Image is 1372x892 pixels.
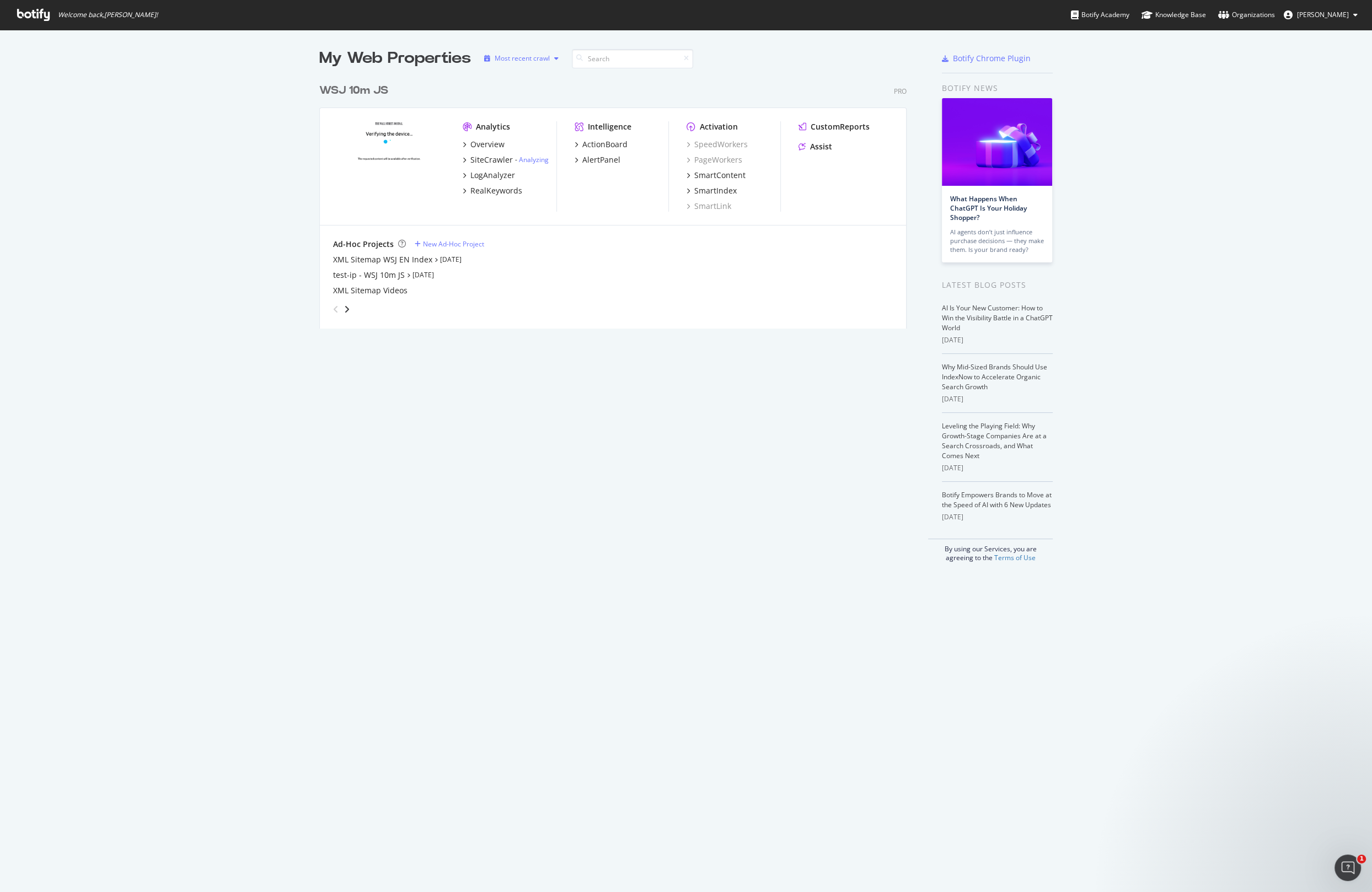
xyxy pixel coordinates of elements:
[928,539,1053,562] div: By using our Services, you are agreeing to the
[333,121,445,211] img: www.Wsj.com
[953,53,1031,64] div: Botify Chrome Plugin
[687,170,746,181] a: SmartContent
[687,139,748,150] a: SpeedWorkers
[572,49,693,68] input: Search
[470,154,513,165] div: SiteCrawler
[942,53,1031,64] a: Botify Chrome Plugin
[942,279,1053,291] div: Latest Blog Posts
[470,185,522,196] div: RealKeywords
[687,154,742,165] a: PageWorkers
[476,121,510,132] div: Analytics
[333,270,405,281] a: test-ip - WSJ 10m JS
[423,239,484,249] div: New Ad-Hoc Project
[333,254,432,265] a: XML Sitemap WSJ EN Index
[319,83,388,99] div: WSJ 10m JS
[798,141,832,152] a: Assist
[1275,6,1366,24] button: [PERSON_NAME]
[994,553,1036,562] a: Terms of Use
[470,170,515,181] div: LogAnalyzer
[942,463,1053,473] div: [DATE]
[582,154,620,165] div: AlertPanel
[950,228,1044,254] div: AI agents don’t just influence purchase decisions — they make them. Is your brand ready?
[1357,855,1366,863] span: 1
[470,139,505,150] div: Overview
[515,155,549,164] div: -
[575,154,620,165] a: AlertPanel
[942,512,1053,522] div: [DATE]
[575,139,628,150] a: ActionBoard
[329,300,343,318] div: angle-left
[463,185,522,196] a: RealKeywords
[319,47,471,69] div: My Web Properties
[463,154,549,165] a: SiteCrawler- Analyzing
[1071,9,1129,20] div: Botify Academy
[687,201,731,212] a: SmartLink
[1218,9,1275,20] div: Organizations
[810,141,832,152] div: Assist
[942,98,1052,186] img: What Happens When ChatGPT Is Your Holiday Shopper?
[463,170,515,181] a: LogAnalyzer
[480,50,563,67] button: Most recent crawl
[415,239,484,249] a: New Ad-Hoc Project
[950,194,1027,222] a: What Happens When ChatGPT Is Your Holiday Shopper?
[333,285,408,296] a: XML Sitemap Videos
[700,121,738,132] div: Activation
[412,270,434,280] a: [DATE]
[519,155,549,164] a: Analyzing
[942,82,1053,94] div: Botify news
[582,139,628,150] div: ActionBoard
[942,421,1047,460] a: Leveling the Playing Field: Why Growth-Stage Companies Are at a Search Crossroads, and What Comes...
[588,121,631,132] div: Intelligence
[1335,855,1361,881] iframe: Intercom live chat
[58,10,158,19] span: Welcome back, [PERSON_NAME] !
[319,69,915,329] div: grid
[811,121,870,132] div: CustomReports
[495,55,550,62] div: Most recent crawl
[1297,10,1349,19] span: Thowfeeq Mustafa
[942,362,1047,391] a: Why Mid-Sized Brands Should Use IndexNow to Accelerate Organic Search Growth
[319,83,393,99] a: WSJ 10m JS
[694,185,737,196] div: SmartIndex
[333,239,394,250] div: Ad-Hoc Projects
[798,121,870,132] a: CustomReports
[942,303,1053,332] a: AI Is Your New Customer: How to Win the Visibility Battle in a ChatGPT World
[343,304,351,315] div: angle-right
[687,185,737,196] a: SmartIndex
[942,394,1053,404] div: [DATE]
[942,490,1052,509] a: Botify Empowers Brands to Move at the Speed of AI with 6 New Updates
[894,87,907,96] div: Pro
[1141,9,1206,20] div: Knowledge Base
[440,255,462,264] a: [DATE]
[463,139,505,150] a: Overview
[942,335,1053,345] div: [DATE]
[694,170,746,181] div: SmartContent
